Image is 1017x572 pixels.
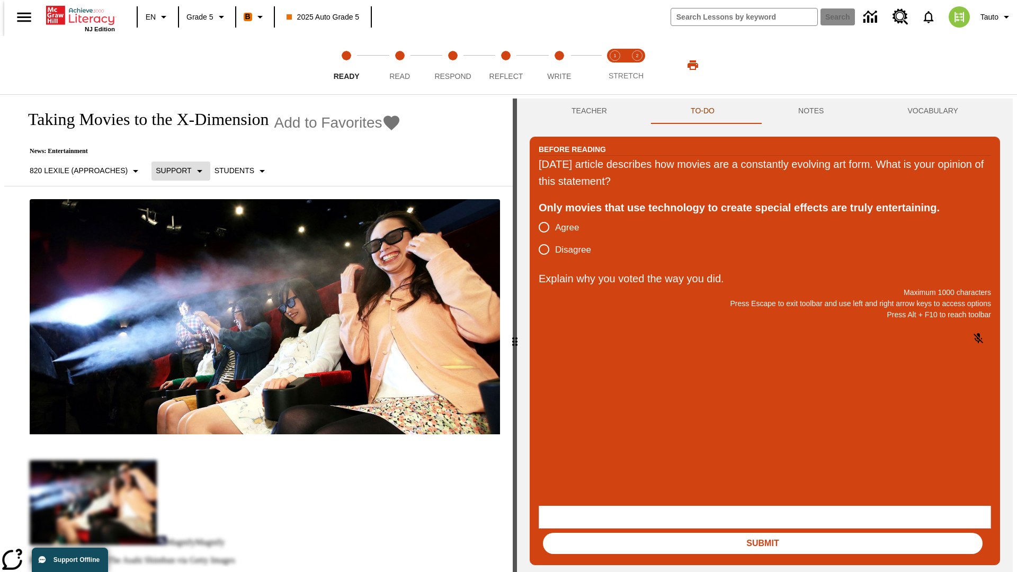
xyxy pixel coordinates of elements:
[182,7,232,26] button: Grade: Grade 5, Select a grade
[489,72,523,81] span: Reflect
[539,144,606,155] h2: Before Reading
[434,72,471,81] span: Respond
[215,165,254,176] p: Students
[866,99,1000,124] button: VOCABULARY
[915,3,942,31] a: Notifications
[210,162,273,181] button: Select Student
[600,36,630,94] button: Stretch Read step 1 of 2
[949,6,970,28] img: avatar image
[976,7,1017,26] button: Profile/Settings
[156,165,191,176] p: Support
[613,53,616,58] text: 1
[274,113,402,132] button: Add to Favorites - Taking Movies to the X-Dimension
[547,72,571,81] span: Write
[141,7,175,26] button: Language: EN, Select a language
[30,165,128,176] p: 820 Lexile (Approaches)
[543,533,983,554] button: Submit
[8,2,40,33] button: Open side menu
[245,10,251,23] span: B
[46,4,115,32] div: Home
[539,199,991,216] div: Only movies that use technology to create special effects are truly entertaining.
[334,72,360,81] span: Ready
[539,216,600,261] div: poll
[539,156,991,190] div: [DATE] article describes how movies are a constantly evolving art form. What is your opinion of t...
[17,110,269,129] h1: Taking Movies to the X-Dimension
[53,556,100,564] span: Support Offline
[25,162,146,181] button: Select Lexile, 820 Lexile (Approaches)
[539,298,991,309] p: Press Escape to exit toolbar and use left and right arrow keys to access options
[85,26,115,32] span: NJ Edition
[857,3,886,32] a: Data Center
[636,53,638,58] text: 2
[530,99,649,124] button: Teacher
[980,12,998,23] span: Tauto
[942,3,976,31] button: Select a new avatar
[622,36,653,94] button: Stretch Respond step 2 of 2
[4,99,513,567] div: reading
[539,270,991,287] p: Explain why you voted the way you did.
[649,99,756,124] button: TO-DO
[555,221,579,235] span: Agree
[287,12,360,23] span: 2025 Auto Grade 5
[422,36,484,94] button: Respond step 3 of 5
[555,243,591,257] span: Disagree
[274,114,382,131] span: Add to Favorites
[32,548,108,572] button: Support Offline
[530,99,1000,124] div: Instructional Panel Tabs
[475,36,537,94] button: Reflect step 4 of 5
[17,147,401,155] p: News: Entertainment
[389,72,410,81] span: Read
[316,36,377,94] button: Ready step 1 of 5
[529,36,590,94] button: Write step 5 of 5
[539,309,991,320] p: Press Alt + F10 to reach toolbar
[4,8,155,18] body: Explain why you voted the way you did. Maximum 1000 characters Press Alt + F10 to reach toolbar P...
[609,71,644,80] span: STRETCH
[369,36,430,94] button: Read step 2 of 5
[239,7,271,26] button: Boost Class color is orange. Change class color
[186,12,213,23] span: Grade 5
[676,56,710,75] button: Print
[756,99,866,124] button: NOTES
[966,326,991,351] button: Click to activate and allow voice recognition
[30,199,500,434] img: Panel in front of the seats sprays water mist to the happy audience at a 4DX-equipped theater.
[146,12,156,23] span: EN
[517,99,1013,572] div: activity
[151,162,210,181] button: Scaffolds, Support
[671,8,817,25] input: search field
[886,3,915,31] a: Resource Center, Will open in new tab
[539,287,991,298] p: Maximum 1000 characters
[513,99,517,572] div: Press Enter or Spacebar and then press right and left arrow keys to move the slider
